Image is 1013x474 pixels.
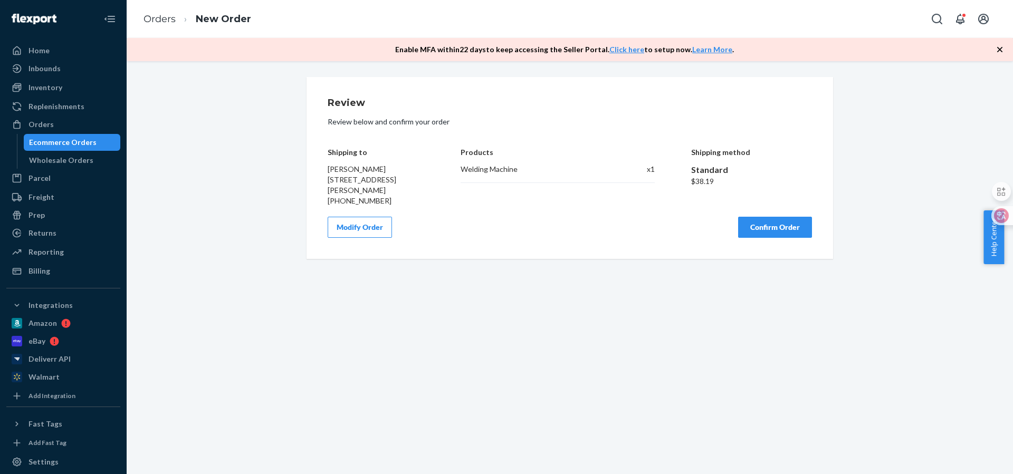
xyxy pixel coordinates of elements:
[6,297,120,314] button: Integrations
[738,217,812,238] button: Confirm Order
[28,63,61,74] div: Inbounds
[6,333,120,350] a: eBay
[6,116,120,133] a: Orders
[6,437,120,449] a: Add Fast Tag
[28,391,75,400] div: Add Integration
[328,117,812,127] p: Review below and confirm your order
[624,164,655,175] div: x 1
[6,189,120,206] a: Freight
[28,101,84,112] div: Replenishments
[24,152,121,169] a: Wholesale Orders
[6,170,120,187] a: Parcel
[6,79,120,96] a: Inventory
[28,419,62,429] div: Fast Tags
[6,415,120,432] button: Fast Tags
[28,300,73,311] div: Integrations
[144,13,176,25] a: Orders
[328,148,425,156] h4: Shipping to
[328,196,425,206] div: [PHONE_NUMBER]
[6,225,120,241] a: Returns
[609,45,644,54] a: Click here
[6,453,120,470] a: Settings
[6,244,120,260] a: Reporting
[28,228,56,238] div: Returns
[28,45,50,56] div: Home
[691,176,813,187] div: $38.19
[29,155,93,166] div: Wholesale Orders
[28,438,66,447] div: Add Fast Tag
[28,173,51,183] div: Parcel
[328,165,396,195] span: [PERSON_NAME] [STREET_ADDRESS][PERSON_NAME]
[691,164,813,176] div: Standard
[28,266,50,276] div: Billing
[99,8,120,30] button: Close Navigation
[461,164,613,175] div: Welding Machine
[28,354,71,364] div: Deliverr API
[28,336,45,346] div: eBay
[328,217,392,238] button: Modify Order
[6,263,120,279] a: Billing
[395,44,734,55] p: Enable MFA within 22 days to keep accessing the Seller Portal. to setup now. .
[926,8,948,30] button: Open Search Box
[28,210,45,220] div: Prep
[28,192,54,202] div: Freight
[6,315,120,332] a: Amazon
[28,247,64,257] div: Reporting
[6,390,120,402] a: Add Integration
[28,82,62,93] div: Inventory
[6,42,120,59] a: Home
[461,148,654,156] h4: Products
[6,351,120,367] a: Deliverr API
[28,457,59,467] div: Settings
[6,98,120,115] a: Replenishments
[983,210,1004,264] button: Help Center
[6,369,120,385] a: Walmart
[691,148,813,156] h4: Shipping method
[29,137,97,148] div: Ecommerce Orders
[12,14,56,24] img: Flexport logo
[6,60,120,77] a: Inbounds
[973,8,994,30] button: Open account menu
[28,372,60,382] div: Walmart
[950,8,971,30] button: Open notifications
[6,207,120,224] a: Prep
[24,134,121,151] a: Ecommerce Orders
[135,4,260,35] ol: breadcrumbs
[328,98,812,109] h1: Review
[692,45,732,54] a: Learn More
[196,13,251,25] a: New Order
[28,119,54,130] div: Orders
[28,318,57,328] div: Amazon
